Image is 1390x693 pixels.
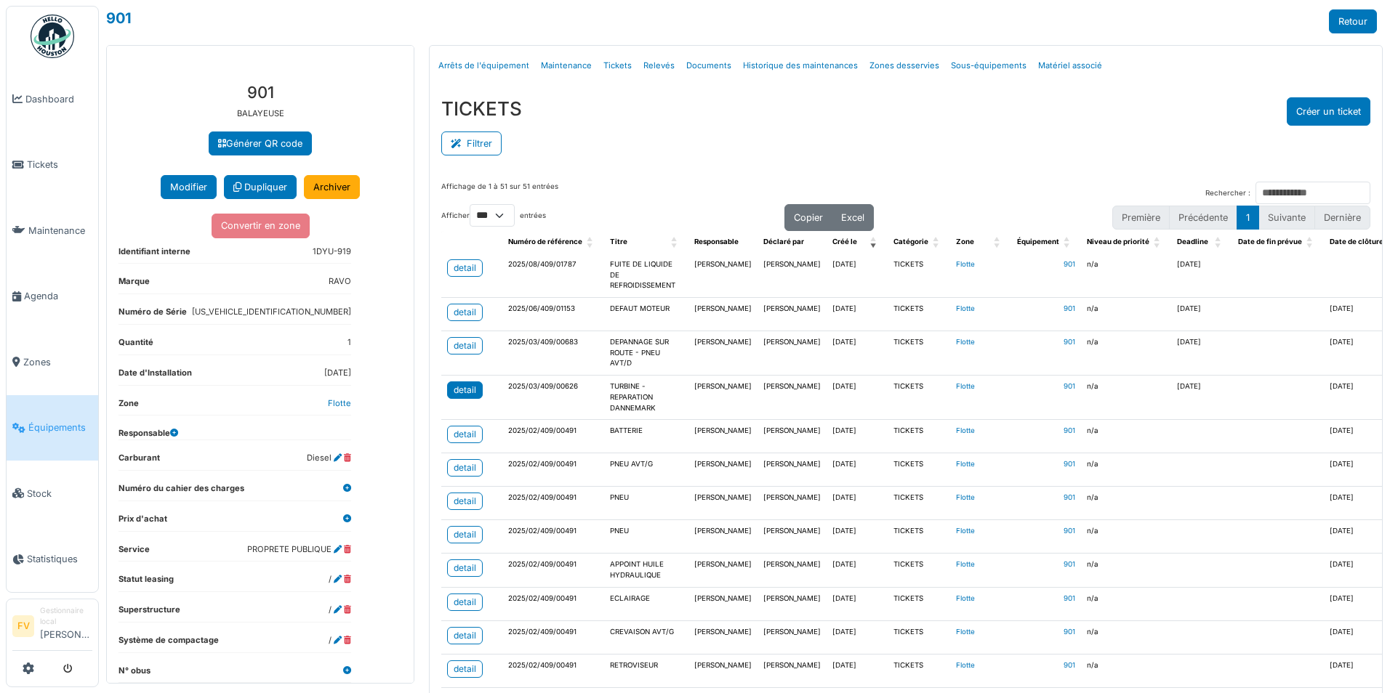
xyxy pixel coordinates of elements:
span: Créé le [832,238,857,246]
span: Créé le: Activate to remove sorting [870,231,879,254]
a: Sous-équipements [945,49,1032,83]
span: Excel [841,212,864,223]
td: [DATE] [827,620,888,654]
td: [DATE] [827,520,888,554]
a: 901 [1064,493,1075,501]
dt: Superstructure [118,604,180,622]
span: Zones [23,355,92,369]
a: Archiver [304,175,360,199]
a: 901 [1064,527,1075,535]
td: TICKETS [888,654,950,687]
td: n/a [1081,298,1171,331]
button: Filtrer [441,131,502,155]
td: TICKETS [888,331,950,376]
td: [PERSON_NAME] [758,376,827,420]
span: Équipement: Activate to sort [1064,231,1072,254]
h3: 901 [118,83,402,102]
td: 2025/03/409/00626 [502,376,604,420]
a: Historique des maintenances [737,49,864,83]
td: [PERSON_NAME] [688,376,758,420]
td: [DATE] [827,554,888,587]
a: Flotte [956,594,975,602]
td: 2025/02/409/00491 [502,487,604,520]
dt: Date d'Installation [118,367,192,385]
span: Date de fin prévue: Activate to sort [1306,231,1315,254]
span: Numéro de référence [508,238,582,246]
span: Tickets [27,158,92,171]
a: Relevés [638,49,680,83]
td: DEFAUT MOTEUR [604,298,688,331]
td: [PERSON_NAME] [688,554,758,587]
label: Afficher entrées [441,204,546,227]
dd: Diesel [307,452,351,464]
img: Badge_color-CXgf-gQk.svg [31,15,74,58]
td: [DATE] [1171,298,1232,331]
span: Zone: Activate to sort [994,231,1003,254]
span: Titre: Activate to sort [671,231,680,254]
td: [DATE] [827,298,888,331]
div: Gestionnaire local [40,605,92,628]
button: 1 [1237,206,1259,230]
td: ECLAIRAGE [604,587,688,620]
td: 2025/02/409/00491 [502,520,604,554]
a: Flotte [956,628,975,636]
dt: Responsable [118,427,178,439]
div: Affichage de 1 à 51 sur 51 entrées [441,182,558,204]
dd: RAVO [329,275,351,288]
span: Niveau de priorité: Activate to sort [1154,231,1162,254]
td: [DATE] [827,331,888,376]
td: [DATE] [827,487,888,520]
td: [DATE] [827,587,888,620]
a: Flotte [956,460,975,468]
a: Flotte [956,661,975,669]
span: Équipements [28,421,92,434]
div: detail [454,562,476,575]
a: Tickets [7,132,98,198]
a: detail [447,459,483,477]
dd: 1DYU-919 [313,246,351,258]
td: n/a [1081,487,1171,520]
td: [PERSON_NAME] [758,453,827,487]
dd: [DATE] [324,367,351,379]
td: n/a [1081,520,1171,554]
a: 901 [1064,426,1075,434]
a: 901 [1064,594,1075,602]
td: [PERSON_NAME] [758,420,827,453]
td: n/a [1081,554,1171,587]
a: Matériel associé [1032,49,1108,83]
span: Catégorie: Activate to sort [933,231,941,254]
nav: pagination [1112,206,1370,230]
select: Afficherentrées [470,204,515,227]
td: [DATE] [827,376,888,420]
a: Retour [1329,9,1377,33]
a: Maintenance [535,49,598,83]
a: Documents [680,49,737,83]
td: 2025/02/409/00491 [502,420,604,453]
a: 901 [1064,460,1075,468]
td: DEPANNAGE SUR ROUTE - PNEU AVT/D [604,331,688,376]
a: detail [447,493,483,510]
td: n/a [1081,620,1171,654]
a: Stock [7,461,98,527]
a: Flotte [956,338,975,346]
td: TURBINE - REPARATION DANNEMARK [604,376,688,420]
td: [PERSON_NAME] [758,620,827,654]
a: detail [447,381,483,399]
td: [PERSON_NAME] [758,587,827,620]
a: Flotte [328,398,351,408]
span: Deadline: Activate to sort [1215,231,1224,254]
td: TICKETS [888,376,950,420]
td: [PERSON_NAME] [758,554,827,587]
td: [PERSON_NAME] [688,420,758,453]
td: n/a [1081,453,1171,487]
td: 2025/08/409/01787 [502,254,604,298]
dt: Numéro de Série [118,306,187,324]
td: 2025/02/409/00491 [502,554,604,587]
a: 901 [1064,338,1075,346]
a: Flotte [956,527,975,535]
span: Zone [956,238,974,246]
a: Flotte [956,493,975,501]
td: TICKETS [888,587,950,620]
a: Flotte [956,260,975,268]
a: 901 [106,9,132,27]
